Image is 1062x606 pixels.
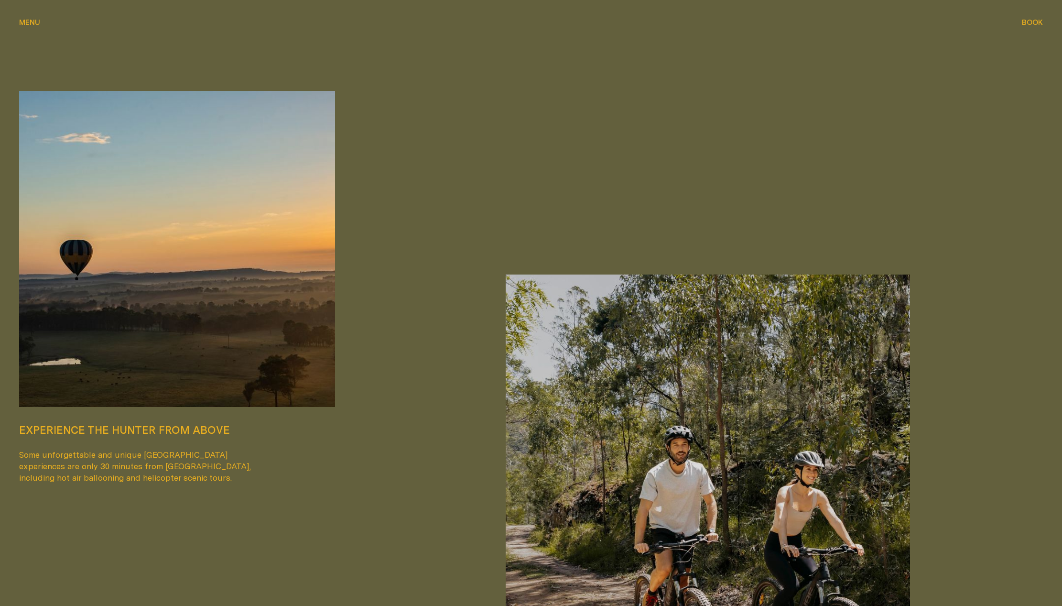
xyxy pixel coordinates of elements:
[19,449,264,484] p: Some unforgettable and unique [GEOGRAPHIC_DATA] experiences are only 30 minutes from [GEOGRAPHIC_...
[1022,17,1043,29] button: show booking tray
[19,422,264,438] h2: Experience the Hunter from above
[1022,19,1043,26] span: Book
[19,19,40,26] span: Menu
[19,17,40,29] button: show menu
